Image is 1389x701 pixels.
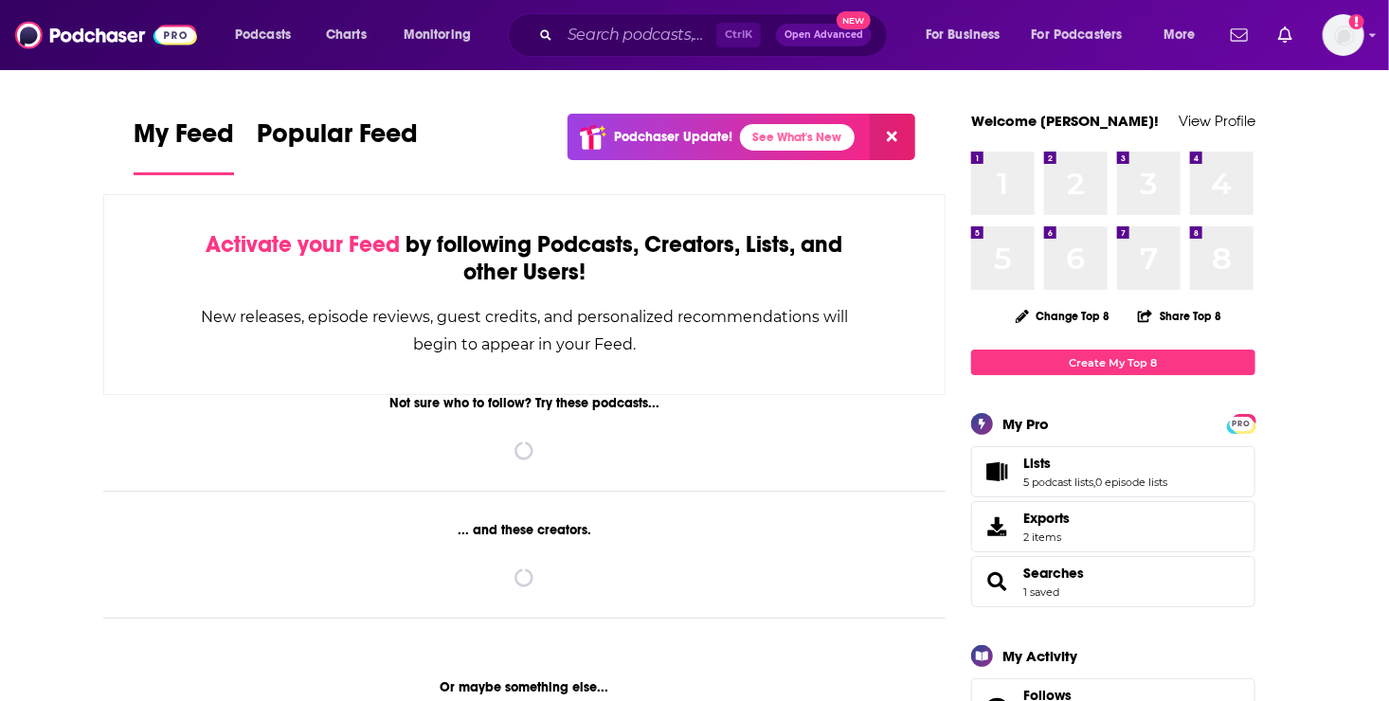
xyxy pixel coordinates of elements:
img: Podchaser - Follow, Share and Rate Podcasts [15,17,197,53]
a: Charts [314,20,378,50]
button: open menu [390,20,496,50]
div: by following Podcasts, Creators, Lists, and other Users! [199,231,850,286]
a: Show notifications dropdown [1271,19,1300,51]
div: My Pro [1002,415,1049,433]
a: 1 saved [1023,585,1059,599]
a: Exports [971,501,1255,552]
span: For Business [926,22,1001,48]
div: Search podcasts, credits, & more... [526,13,906,57]
a: Lists [1023,455,1167,472]
span: Exports [1023,510,1070,527]
button: Open AdvancedNew [776,24,872,46]
a: Searches [1023,565,1084,582]
span: My Feed [134,117,234,161]
input: Search podcasts, credits, & more... [560,20,716,50]
span: More [1164,22,1196,48]
img: User Profile [1323,14,1364,56]
a: My Feed [134,117,234,175]
a: Lists [978,458,1016,485]
div: New releases, episode reviews, guest credits, and personalized recommendations will begin to appe... [199,303,850,358]
span: Activate your Feed [206,230,400,259]
a: View Profile [1179,112,1255,130]
button: open menu [222,20,316,50]
button: Show profile menu [1323,14,1364,56]
span: Popular Feed [257,117,418,161]
svg: Add a profile image [1349,14,1364,29]
span: For Podcasters [1032,22,1123,48]
p: Podchaser Update! [614,129,732,145]
a: 5 podcast lists [1023,476,1093,489]
span: Searches [971,556,1255,607]
span: 2 items [1023,530,1070,544]
span: Monitoring [404,22,471,48]
a: Popular Feed [257,117,418,175]
a: Welcome [PERSON_NAME]! [971,112,1159,130]
a: PRO [1230,416,1253,430]
button: Change Top 8 [1004,304,1122,328]
button: open menu [1150,20,1219,50]
span: Lists [1023,455,1051,472]
span: Open Advanced [785,30,863,40]
span: New [837,11,871,29]
span: Lists [971,446,1255,497]
span: Logged in as roneledotsonRAD [1323,14,1364,56]
div: Or maybe something else... [103,679,946,695]
button: Share Top 8 [1137,297,1222,334]
a: Create My Top 8 [971,350,1255,375]
span: Charts [326,22,367,48]
button: open menu [912,20,1024,50]
span: , [1093,476,1095,489]
span: Exports [978,513,1016,540]
a: See What's New [740,124,855,151]
div: ... and these creators. [103,522,946,538]
a: 0 episode lists [1095,476,1167,489]
span: Ctrl K [716,23,761,47]
a: Show notifications dropdown [1223,19,1255,51]
div: Not sure who to follow? Try these podcasts... [103,395,946,411]
span: Podcasts [235,22,291,48]
button: open menu [1019,20,1150,50]
a: Searches [978,568,1016,595]
div: My Activity [1002,647,1077,665]
span: PRO [1230,417,1253,431]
